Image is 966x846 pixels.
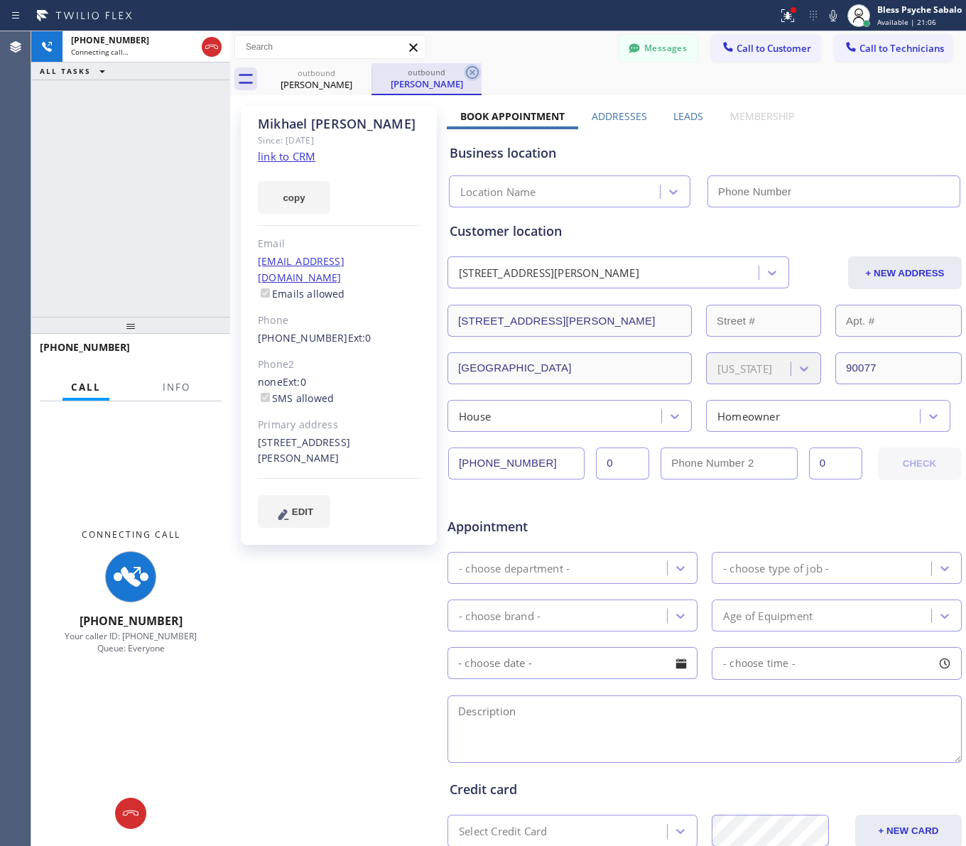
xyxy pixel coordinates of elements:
label: Leads [673,109,703,123]
span: Connecting Call [82,528,180,541]
span: [PHONE_NUMBER] [71,34,149,46]
div: House [459,408,491,424]
input: Search [235,36,425,58]
a: link to CRM [258,149,315,163]
button: Mute [823,6,843,26]
input: Ext. [596,448,649,479]
label: Emails allowed [258,287,345,300]
span: Info [163,381,190,394]
button: + NEW ADDRESS [848,256,962,289]
div: outbound [373,67,480,77]
span: Appointment [447,517,617,536]
div: Bless Psyche Sabalo [877,4,962,16]
div: [PERSON_NAME] [373,77,480,90]
input: Apt. # [835,305,962,337]
div: Homeowner [717,408,780,424]
div: Mikhael Griffin [263,63,370,95]
label: Membership [730,109,794,123]
div: Age of Equipment [723,607,813,624]
span: Call to Technicians [859,42,944,55]
div: Since: [DATE] [258,132,420,148]
div: Phone2 [258,357,420,373]
a: [PHONE_NUMBER] [258,331,348,345]
button: Hang up [115,798,146,829]
button: copy [258,181,330,214]
div: [PERSON_NAME] [263,78,370,91]
label: SMS allowed [258,391,334,405]
span: Available | 21:06 [877,17,936,27]
div: none [258,374,420,407]
input: Ext. 2 [809,448,862,479]
div: Business location [450,143,960,163]
div: Email [258,236,420,252]
button: ALL TASKS [31,63,119,80]
input: Emails allowed [261,288,270,298]
input: ZIP [835,352,962,384]
span: EDIT [292,506,313,517]
span: Connecting call… [71,47,129,57]
span: Your caller ID: [PHONE_NUMBER] Queue: Everyone [65,630,197,654]
div: Customer location [450,222,960,241]
div: - choose brand - [459,607,541,624]
span: - choose time - [723,656,796,670]
span: Ext: 0 [283,375,306,389]
span: Call to Customer [737,42,811,55]
div: - choose type of job - [723,560,829,576]
div: [STREET_ADDRESS][PERSON_NAME] [459,265,639,281]
div: Location Name [460,184,536,200]
span: Call [71,381,101,394]
a: [EMAIL_ADDRESS][DOMAIN_NAME] [258,254,344,284]
div: outbound [263,67,370,78]
input: Phone Number [707,175,960,207]
span: [PHONE_NUMBER] [80,613,183,629]
button: Hang up [202,37,222,57]
div: - choose department - [459,560,570,576]
input: Phone Number [448,448,585,479]
div: [STREET_ADDRESS][PERSON_NAME] [258,435,420,467]
span: [PHONE_NUMBER] [40,340,130,354]
input: City [447,352,692,384]
button: Call [63,374,109,401]
div: Mikhael [PERSON_NAME] [258,116,420,132]
div: Phone [258,313,420,329]
button: Messages [619,35,698,62]
input: Street # [706,305,821,337]
input: - choose date - [447,647,698,679]
button: Info [154,374,199,401]
span: ALL TASKS [40,66,91,76]
input: SMS allowed [261,393,270,402]
button: CHECK [878,448,961,480]
input: Phone Number 2 [661,448,797,479]
div: Primary address [258,417,420,433]
button: Call to Technicians [835,35,952,62]
button: Call to Customer [712,35,820,62]
input: Address [447,305,692,337]
span: Ext: 0 [348,331,371,345]
label: Addresses [592,109,647,123]
label: Book Appointment [460,109,565,123]
button: EDIT [258,495,330,528]
div: Select Credit Card [459,823,548,840]
div: Credit card [450,780,960,799]
div: Mikhael Griffin [373,63,480,94]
